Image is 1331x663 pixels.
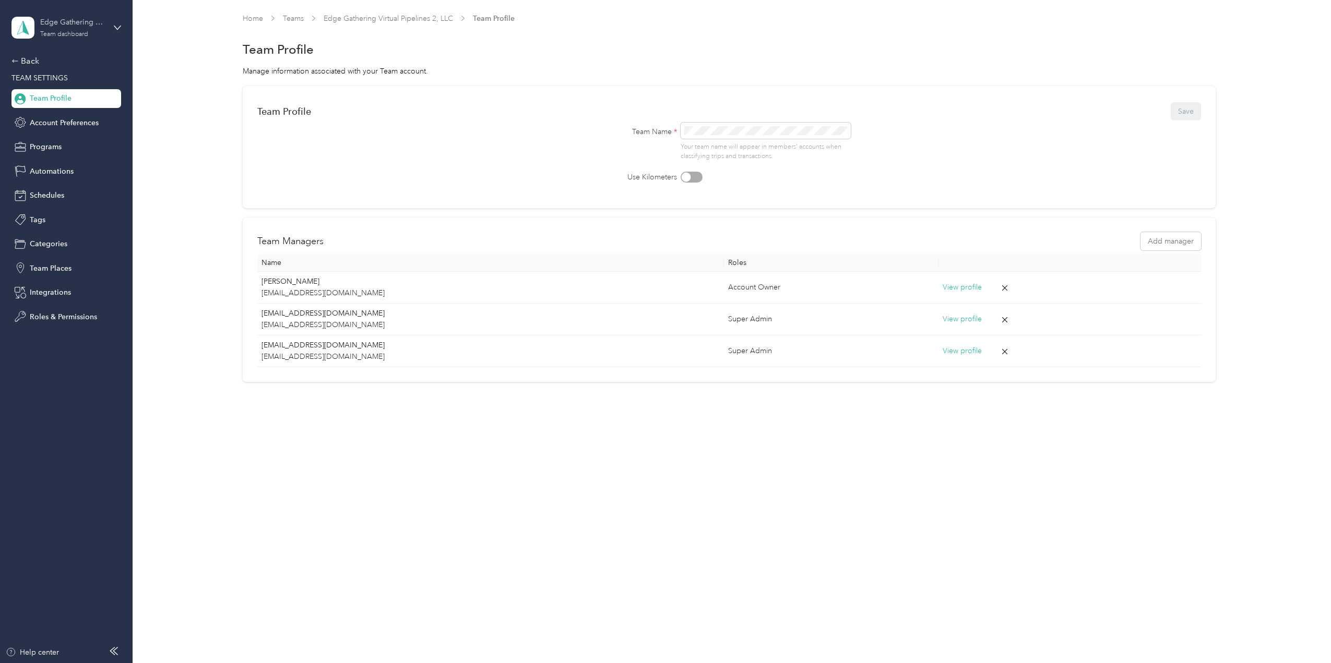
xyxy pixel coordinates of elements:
span: Tags [30,214,45,225]
label: Use Kilometers [583,172,677,183]
p: [EMAIL_ADDRESS][DOMAIN_NAME] [262,340,720,351]
a: Edge Gathering Virtual Pipelines 2, LLC [324,14,453,23]
span: Account Preferences [30,117,99,128]
span: Team Profile [30,93,72,104]
div: Manage information associated with your Team account. [243,66,1216,77]
button: View profile [943,282,982,293]
p: [EMAIL_ADDRESS][DOMAIN_NAME] [262,351,720,363]
div: Team dashboard [40,31,88,38]
th: Roles [724,254,938,272]
div: Edge Gathering Virtual Pipelines 2, LLC [40,17,105,28]
p: [EMAIL_ADDRESS][DOMAIN_NAME] [262,319,720,331]
th: Name [257,254,724,272]
p: [PERSON_NAME] [262,276,720,287]
button: View profile [943,345,982,357]
p: [EMAIL_ADDRESS][DOMAIN_NAME] [262,287,720,299]
div: Team Profile [257,106,311,117]
div: Account Owner [728,282,934,293]
span: Team Profile [473,13,515,24]
p: Your team name will appear in members’ accounts when classifying trips and transactions. [681,142,851,161]
span: Integrations [30,287,71,298]
button: Add manager [1140,232,1201,250]
span: Roles & Permissions [30,311,97,322]
h2: Team Managers [257,234,324,248]
div: Super Admin [728,314,934,325]
span: Schedules [30,190,64,201]
div: Super Admin [728,345,934,357]
button: View profile [943,314,982,325]
span: Automations [30,166,74,177]
h1: Team Profile [243,44,314,55]
iframe: Everlance-gr Chat Button Frame [1273,605,1331,663]
a: Home [243,14,263,23]
a: Teams [283,14,304,23]
p: [EMAIL_ADDRESS][DOMAIN_NAME] [262,308,720,319]
div: Back [11,55,116,67]
span: Team Places [30,263,72,274]
label: Team Name [583,126,677,137]
button: Help center [6,647,59,658]
span: TEAM SETTINGS [11,74,68,82]
span: Programs [30,141,62,152]
span: Categories [30,238,67,249]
